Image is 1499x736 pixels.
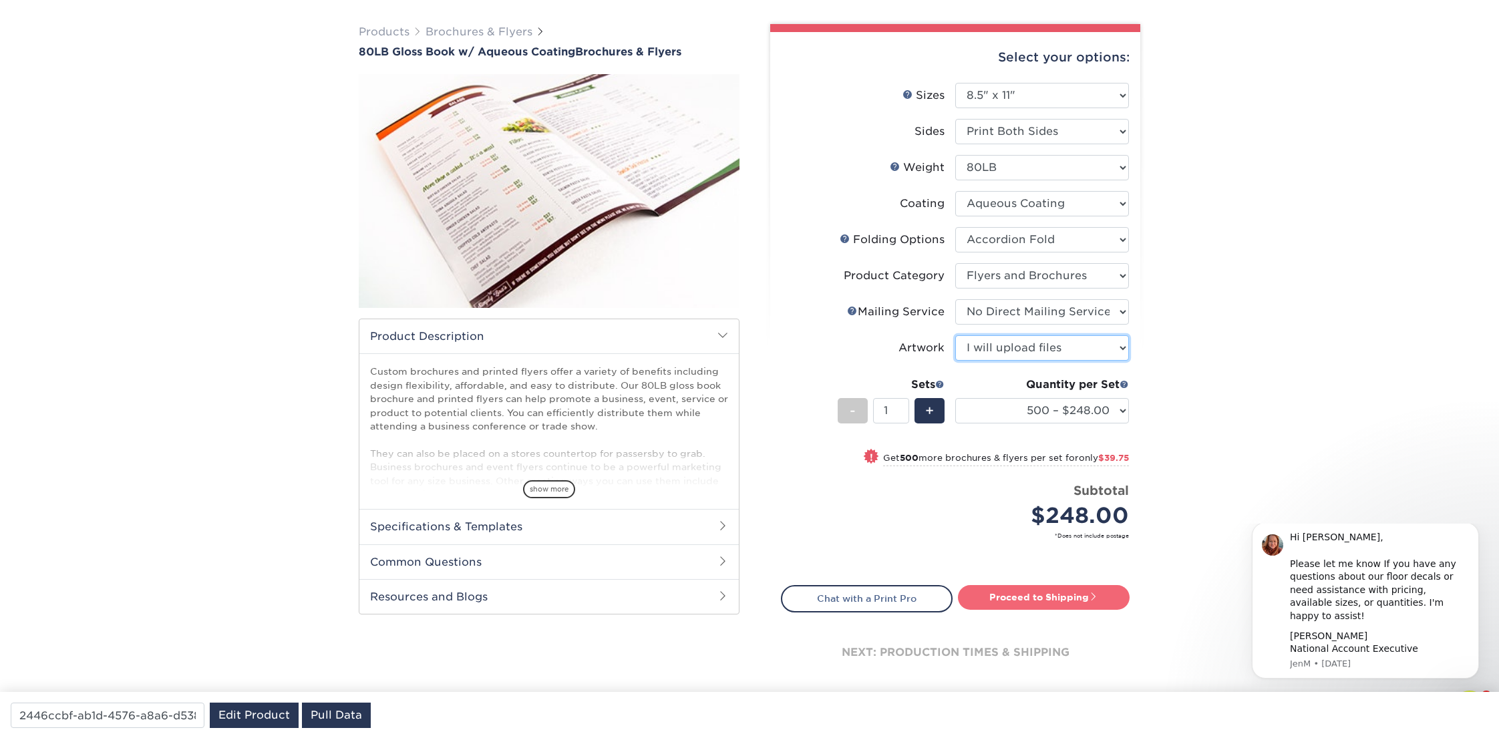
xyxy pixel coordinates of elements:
div: Hi [PERSON_NAME], Please let me know If you have any questions about our floor decals or need ass... [58,7,237,99]
h2: Common Questions [359,544,739,579]
div: Quantity per Set [955,377,1129,393]
p: Custom brochures and printed flyers offer a variety of benefits including design flexibility, aff... [370,365,728,555]
iframe: Intercom notifications message [1232,524,1499,687]
a: Edit Product [210,703,299,728]
p: Message from JenM, sent 1d ago [58,134,237,146]
strong: Subtotal [1073,483,1129,498]
small: *Does not include postage [792,532,1129,540]
span: ! [870,450,873,464]
h2: Product Description [359,319,739,353]
div: Sets [838,377,945,393]
a: Products [359,25,409,38]
span: only [1079,453,1129,463]
div: Select your options: [781,32,1130,83]
span: 8 [1481,691,1492,701]
div: Product Category [844,268,945,284]
a: Proceed to Shipping [958,585,1130,609]
div: Message content [58,7,237,132]
span: 80LB Gloss Book w/ Aqueous Coating [359,45,575,58]
small: Get more brochures & flyers per set for [883,453,1129,466]
div: Weight [890,160,945,176]
div: next: production times & shipping [781,612,1130,693]
div: $248.00 [965,500,1129,532]
h2: Specifications & Templates [359,509,739,544]
div: Sides [914,124,945,140]
div: Coating [900,196,945,212]
h1: Brochures & Flyers [359,45,739,58]
iframe: Intercom live chat [1454,691,1486,723]
div: Artwork [898,340,945,356]
a: Pull Data [302,703,371,728]
div: Folding Options [840,232,945,248]
strong: 500 [900,453,919,463]
a: Chat with a Print Pro [781,585,953,612]
span: $39.75 [1098,453,1129,463]
a: Brochures & Flyers [426,25,532,38]
div: Mailing Service [847,304,945,320]
div: Sizes [902,87,945,104]
span: - [850,401,856,421]
div: [PERSON_NAME] National Account Executive [58,106,237,132]
a: 80LB Gloss Book w/ Aqueous CoatingBrochures & Flyers [359,45,739,58]
span: show more [523,480,575,498]
h2: Resources and Blogs [359,579,739,614]
img: Profile image for JenM [30,11,51,32]
img: 80LB Gloss Book<br/>w/ Aqueous Coating 01 [359,59,739,323]
span: + [925,401,934,421]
